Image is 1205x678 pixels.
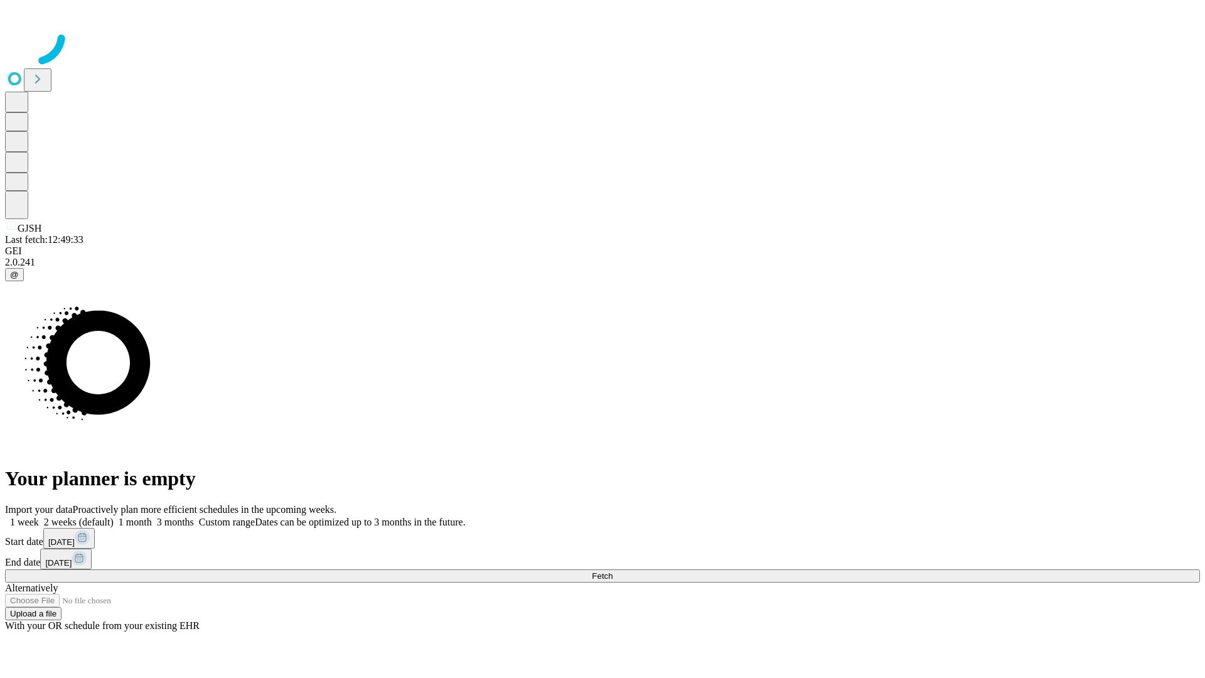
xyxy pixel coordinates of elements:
[5,620,200,631] span: With your OR schedule from your existing EHR
[5,549,1200,569] div: End date
[5,245,1200,257] div: GEI
[5,504,73,515] span: Import your data
[40,549,92,569] button: [DATE]
[157,517,194,527] span: 3 months
[5,268,24,281] button: @
[5,528,1200,549] div: Start date
[10,270,19,279] span: @
[73,504,336,515] span: Proactively plan more efficient schedules in the upcoming weeks.
[5,467,1200,490] h1: Your planner is empty
[5,257,1200,268] div: 2.0.241
[199,517,255,527] span: Custom range
[119,517,152,527] span: 1 month
[43,528,95,549] button: [DATE]
[5,569,1200,583] button: Fetch
[255,517,465,527] span: Dates can be optimized up to 3 months in the future.
[10,517,39,527] span: 1 week
[44,517,114,527] span: 2 weeks (default)
[18,223,41,234] span: GJSH
[5,607,62,620] button: Upload a file
[592,571,613,581] span: Fetch
[48,537,75,547] span: [DATE]
[5,234,83,245] span: Last fetch: 12:49:33
[45,558,72,568] span: [DATE]
[5,583,58,593] span: Alternatively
